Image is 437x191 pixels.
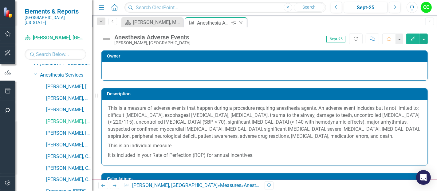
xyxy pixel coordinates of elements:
[421,2,432,13] button: CC
[46,165,92,172] a: [PERSON_NAME], CRNA
[124,2,326,13] input: Search ClearPoint...
[416,170,431,185] div: Open Intercom Messenger
[294,3,325,12] button: Search
[46,153,92,160] a: [PERSON_NAME], CRNA
[244,182,302,188] div: Anesthesia Adverse Events
[107,177,424,181] h3: Calculations
[25,8,86,15] span: Elements & Reports
[46,106,92,113] a: [PERSON_NAME], MD
[46,141,92,149] a: [PERSON_NAME], MD
[197,19,230,27] div: Anesthesia Adverse Events
[40,72,92,79] a: Anesthesia Services
[220,182,241,188] a: Measures
[114,34,191,41] div: Anesthesia Adverse Events
[25,34,86,42] a: [PERSON_NAME], [GEOGRAPHIC_DATA]
[46,83,92,90] a: [PERSON_NAME], [GEOGRAPHIC_DATA]
[114,41,191,45] div: [PERSON_NAME], [GEOGRAPHIC_DATA]
[107,92,424,96] h3: Description
[108,151,421,159] p: It is included in your Rate of Perfection (ROP) for annual incentives.
[302,5,316,10] span: Search
[123,182,260,189] div: » »
[46,95,92,102] a: [PERSON_NAME], MD
[25,49,86,60] input: Search Below...
[46,130,92,137] a: [PERSON_NAME], [GEOGRAPHIC_DATA]
[46,176,92,183] a: [PERSON_NAME], CRNA
[101,34,111,44] img: Not Defined
[3,7,14,18] img: ClearPoint Strategy
[346,4,385,11] div: Sept-25
[326,36,345,42] span: Sept-25
[133,18,181,26] div: [PERSON_NAME], MD Dashboard
[108,105,421,141] p: This is a measure of adverse events that happen during a procedure requiring anesthesia agents. A...
[132,182,218,188] a: [PERSON_NAME], [GEOGRAPHIC_DATA]
[107,54,424,58] h3: Owner
[25,15,86,25] small: [GEOGRAPHIC_DATA][US_STATE]
[344,2,388,13] button: Sept-25
[123,18,181,26] a: [PERSON_NAME], MD Dashboard
[108,141,421,151] p: This is an individual measure.
[46,118,92,125] a: [PERSON_NAME], [GEOGRAPHIC_DATA]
